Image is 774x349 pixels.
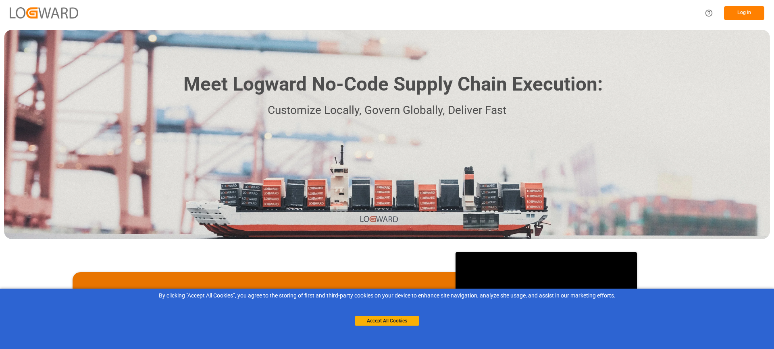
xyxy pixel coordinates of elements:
[700,4,718,22] button: Help Center
[10,7,78,18] img: Logward_new_orange.png
[171,101,603,120] p: Customize Locally, Govern Globally, Deliver Fast
[724,6,764,20] button: Log In
[355,316,419,326] button: Accept All Cookies
[6,291,768,300] div: By clicking "Accept All Cookies”, you agree to the storing of first and third-party cookies on yo...
[183,70,603,99] h1: Meet Logward No-Code Supply Chain Execution:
